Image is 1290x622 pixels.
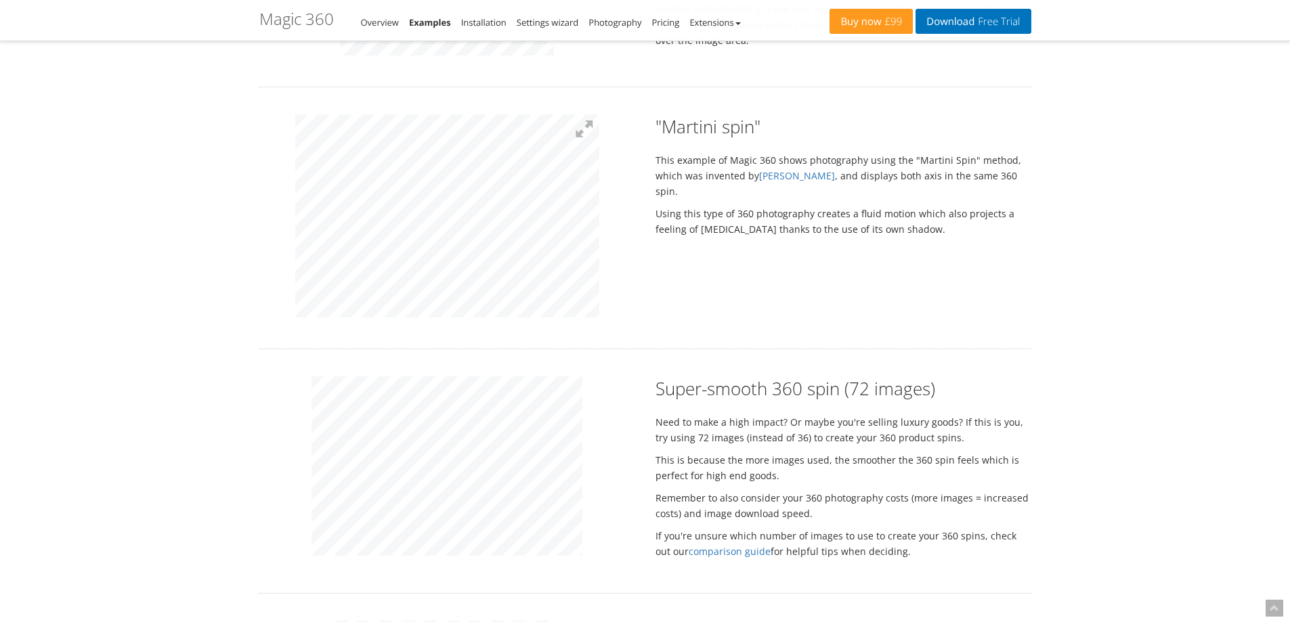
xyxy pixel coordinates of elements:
p: This is because the more images used, the smoother the 360 spin feels which is perfect for high e... [655,452,1031,483]
a: Examples [409,16,451,28]
a: Pricing [651,16,679,28]
h1: Magic 360 [259,10,334,28]
p: Remember to also consider your 360 photography costs (more images = increased costs) and image do... [655,490,1031,521]
a: Photography [588,16,641,28]
a: DownloadFree Trial [916,9,1031,34]
p: Need to make a high impact? Or maybe you're selling luxury goods? If this is you, try using 72 im... [655,414,1031,445]
a: Buy now£99 [830,9,913,34]
a: Overview [361,16,399,28]
h2: Super-smooth 360 spin (72 images) [655,376,1031,401]
p: Using this type of 360 photography creates a fluid motion which also projects a feeling of [MEDIC... [655,206,1031,237]
a: Installation [461,16,507,28]
span: Free Trial [974,16,1020,27]
a: Extensions [689,16,740,28]
p: This example of Magic 360 shows photography using the "Martini Spin" method, which was invented b... [655,152,1031,199]
a: comparison guide [689,545,771,558]
h2: "Martini spin" [655,114,1031,139]
a: Settings wizard [517,16,579,28]
p: If you're unsure which number of images to use to create your 360 spins, check out our for helpfu... [655,528,1031,559]
a: [PERSON_NAME] [759,169,835,182]
span: £99 [882,16,903,27]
